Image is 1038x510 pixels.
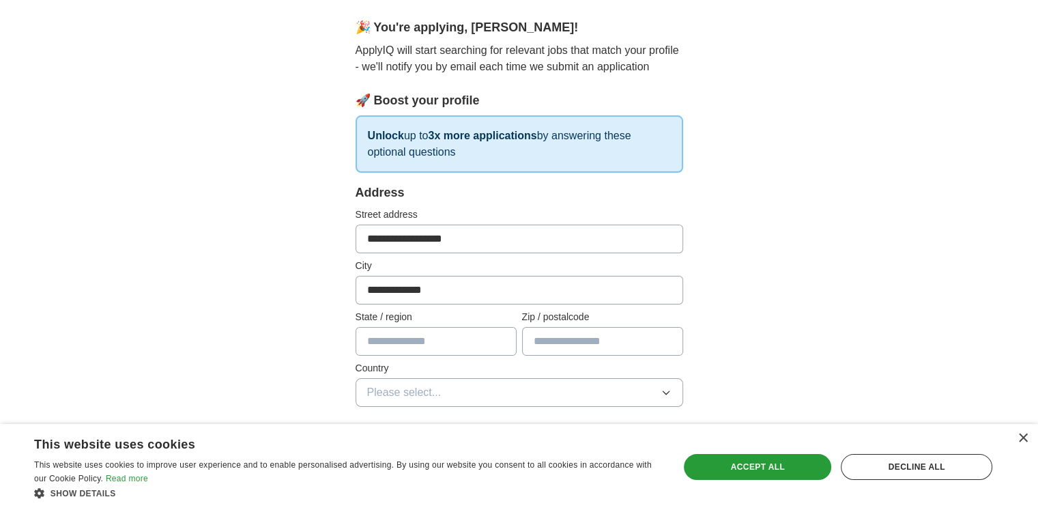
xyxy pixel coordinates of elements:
div: Show details [34,486,660,500]
div: Address [356,184,683,202]
span: Please select... [367,384,442,401]
span: This website uses cookies to improve user experience and to enable personalised advertising. By u... [34,460,652,483]
span: Show details [51,489,116,498]
strong: 3x more applications [428,130,536,141]
div: Accept all [684,454,831,480]
label: State / region [356,310,517,324]
p: up to by answering these optional questions [356,115,683,173]
label: Zip / postalcode [522,310,683,324]
label: Street address [356,208,683,222]
div: This website uses cookies [34,432,626,453]
a: Read more, opens a new window [106,474,148,483]
div: Close [1018,434,1028,444]
div: 🎉 You're applying , [PERSON_NAME] ! [356,18,683,37]
strong: Unlock [368,130,404,141]
p: ApplyIQ will start searching for relevant jobs that match your profile - we'll notify you by emai... [356,42,683,75]
div: Decline all [841,454,992,480]
label: Country [356,361,683,376]
button: Please select... [356,378,683,407]
label: City [356,259,683,273]
div: 🚀 Boost your profile [356,91,683,110]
